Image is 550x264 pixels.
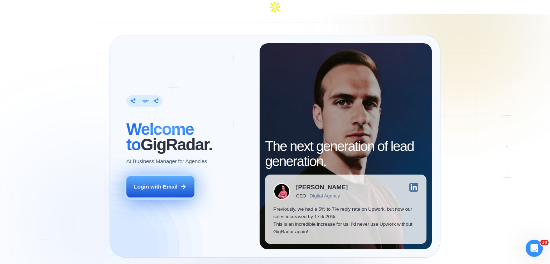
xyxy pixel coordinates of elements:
[126,120,194,153] span: Welcome to
[265,139,426,169] h2: The next generation of lead generation.
[296,193,306,199] div: CEO
[126,157,207,165] p: AI Business Manager for Agencies
[126,122,251,152] h2: ‍ GigRadar.
[540,240,549,245] span: 10
[273,205,418,236] p: Previously, we had a 5% to 7% reply rate on Upwork, but now our sales increased by 17%-20%. This ...
[296,184,348,190] div: [PERSON_NAME]
[134,183,178,190] div: Login with Email
[526,240,543,257] iframe: Intercom live chat
[126,176,194,197] button: Login with Email
[139,98,149,104] div: Login
[310,193,340,199] div: Digital Agency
